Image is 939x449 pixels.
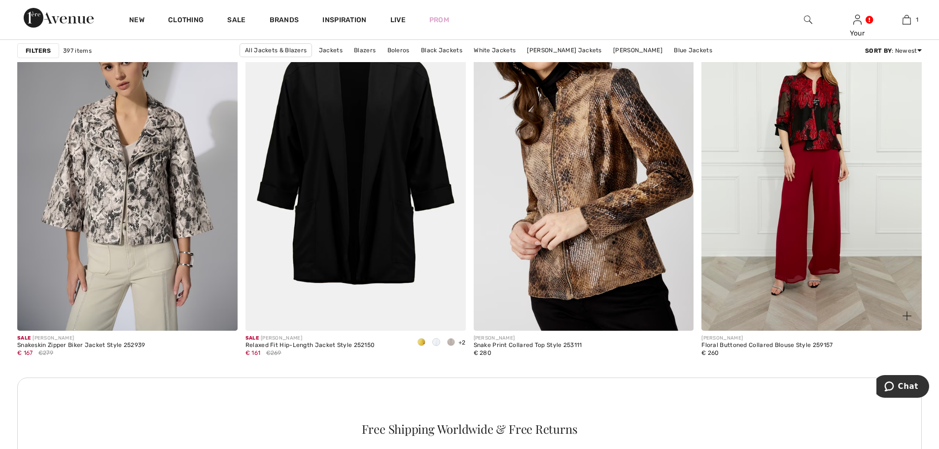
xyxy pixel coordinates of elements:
[24,8,94,28] img: 1ère Avenue
[701,342,833,349] div: Floral Buttoned Collared Blouse Style 259157
[876,375,929,400] iframe: Opens a widget where you can chat to one of our agents
[36,423,904,435] div: Free Shipping Worldwide & Free Returns
[245,335,375,342] div: [PERSON_NAME]
[853,14,862,26] img: My Info
[414,335,429,351] div: Citrus
[429,335,444,351] div: Vanilla 30
[240,43,312,57] a: All Jackets & Blazers
[227,16,245,26] a: Sale
[245,349,261,356] span: € 161
[444,335,458,351] div: Moonstone
[245,335,259,341] span: Sale
[853,15,862,24] a: Sign In
[458,339,466,346] span: +2
[38,348,53,357] span: €279
[469,44,521,57] a: White Jackets
[266,348,281,357] span: €269
[701,349,719,356] span: € 260
[17,349,33,356] span: € 167
[474,342,582,349] div: Snake Print Collared Top Style 253111
[701,335,833,342] div: [PERSON_NAME]
[129,16,144,26] a: New
[474,349,492,356] span: € 280
[168,16,204,26] a: Clothing
[17,342,145,349] div: Snakeskin Zipper Biker Jacket Style 252939
[26,46,51,55] strong: Filters
[916,15,918,24] span: 1
[349,44,381,57] a: Blazers
[804,14,812,26] img: search the website
[903,311,911,320] img: plus_v2.svg
[474,335,582,342] div: [PERSON_NAME]
[383,44,415,57] a: Boleros
[270,16,299,26] a: Brands
[669,44,717,57] a: Blue Jackets
[903,14,911,26] img: My Bag
[390,15,406,25] a: Live
[833,28,881,38] div: Your
[322,16,366,26] span: Inspiration
[17,335,31,341] span: Sale
[17,335,145,342] div: [PERSON_NAME]
[416,44,467,57] a: Black Jackets
[865,46,922,55] div: : Newest
[429,15,449,25] a: Prom
[314,44,348,57] a: Jackets
[608,44,667,57] a: [PERSON_NAME]
[522,44,606,57] a: [PERSON_NAME] Jackets
[865,47,892,54] strong: Sort By
[63,46,92,55] span: 397 items
[882,14,931,26] a: 1
[245,342,375,349] div: Relaxed Fit Hip-Length Jacket Style 252150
